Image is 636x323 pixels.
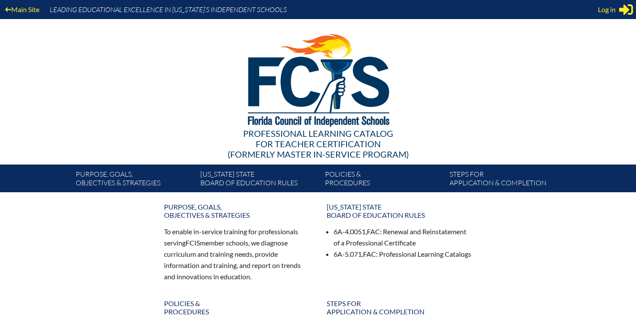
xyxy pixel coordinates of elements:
p: To enable in-service training for professionals serving member schools, we diagnose curriculum an... [164,226,309,282]
span: Log in [598,4,616,15]
a: Policies &Procedures [159,296,315,319]
img: FCISlogo221.eps [229,19,408,137]
a: Purpose, goals,objectives & strategies [72,168,197,192]
a: Purpose, goals,objectives & strategies [159,199,315,223]
span: FCIS [186,239,200,247]
div: Professional Learning Catalog (formerly Master In-service Program) [69,128,567,159]
span: for Teacher Certification [256,139,381,149]
span: FAC [363,250,376,258]
svg: Sign in or register [619,3,633,16]
a: Steps forapplication & completion [321,296,477,319]
a: [US_STATE] StateBoard of Education rules [197,168,321,192]
a: Main Site [2,3,43,15]
a: Policies &Procedures [321,168,446,192]
span: FAC [367,227,380,236]
a: [US_STATE] StateBoard of Education rules [321,199,477,223]
a: Steps forapplication & completion [446,168,571,192]
li: 6A-5.071, : Professional Learning Catalogs [334,249,472,260]
li: 6A-4.0051, : Renewal and Reinstatement of a Professional Certificate [334,226,472,249]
